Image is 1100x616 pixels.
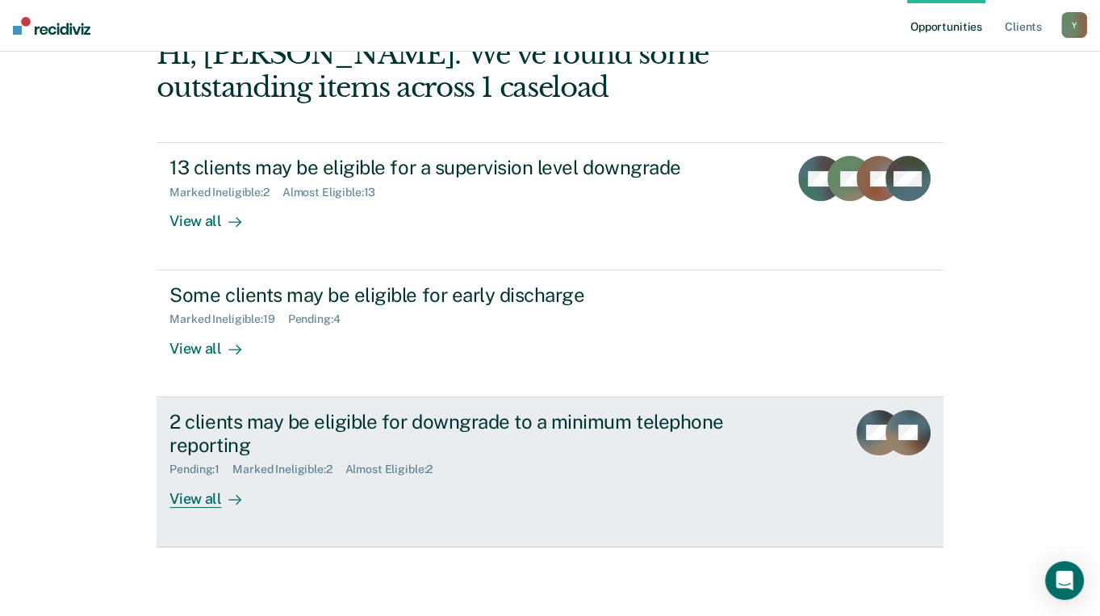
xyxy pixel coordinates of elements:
div: Marked Ineligible : 2 [169,186,282,199]
div: 13 clients may be eligible for a supervision level downgrade [169,156,736,179]
img: Recidiviz [13,17,90,35]
div: Hi, [PERSON_NAME]. We’ve found some outstanding items across 1 caseload [157,38,785,104]
div: View all [169,326,260,358]
div: Almost Eligible : 13 [282,186,389,199]
div: View all [169,199,260,231]
div: Marked Ineligible : 19 [169,312,287,326]
a: Some clients may be eligible for early dischargeMarked Ineligible:19Pending:4View all [157,270,943,397]
button: Y [1061,12,1087,38]
a: 13 clients may be eligible for a supervision level downgradeMarked Ineligible:2Almost Eligible:13... [157,142,943,270]
div: Pending : 1 [169,463,232,476]
div: Marked Ineligible : 2 [232,463,345,476]
div: Almost Eligible : 2 [345,463,446,476]
div: View all [169,476,260,508]
div: Open Intercom Messenger [1045,561,1084,600]
div: Pending : 4 [288,312,353,326]
div: Some clients may be eligible for early discharge [169,283,736,307]
a: 2 clients may be eligible for downgrade to a minimum telephone reportingPending:1Marked Ineligibl... [157,397,943,547]
div: 2 clients may be eligible for downgrade to a minimum telephone reporting [169,410,736,457]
